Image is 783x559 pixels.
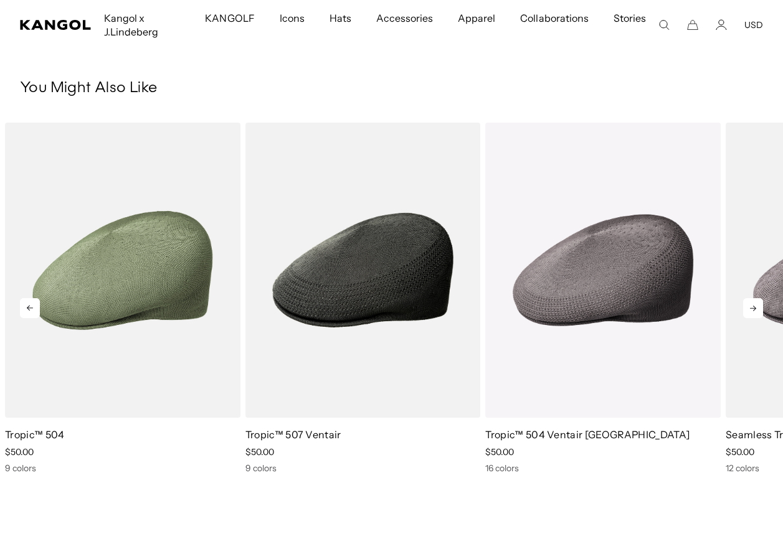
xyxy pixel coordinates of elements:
span: $50.00 [726,446,754,458]
h3: You Might Also Like [20,79,763,98]
button: Cart [687,19,698,31]
span: $50.00 [5,446,34,458]
summary: Search here [658,19,670,31]
div: 9 colors [5,463,240,474]
span: $50.00 [485,446,514,458]
div: 16 colors [485,463,721,474]
span: $50.00 [245,446,274,458]
a: Account [716,19,727,31]
img: Tropic™ 504 Ventair USA [485,123,721,418]
a: Tropic™ 504 Ventair [GEOGRAPHIC_DATA] [485,428,690,441]
a: Kangol [20,20,92,30]
img: Tropic™ 507 Ventair [245,123,481,418]
div: 3 of 5 [480,123,721,474]
img: Tropic™ 504 [5,123,240,418]
button: USD [744,19,763,31]
a: Tropic™ 507 Ventair [245,428,341,441]
div: 9 colors [245,463,481,474]
a: Tropic™ 504 [5,428,65,441]
div: 2 of 5 [240,123,481,474]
